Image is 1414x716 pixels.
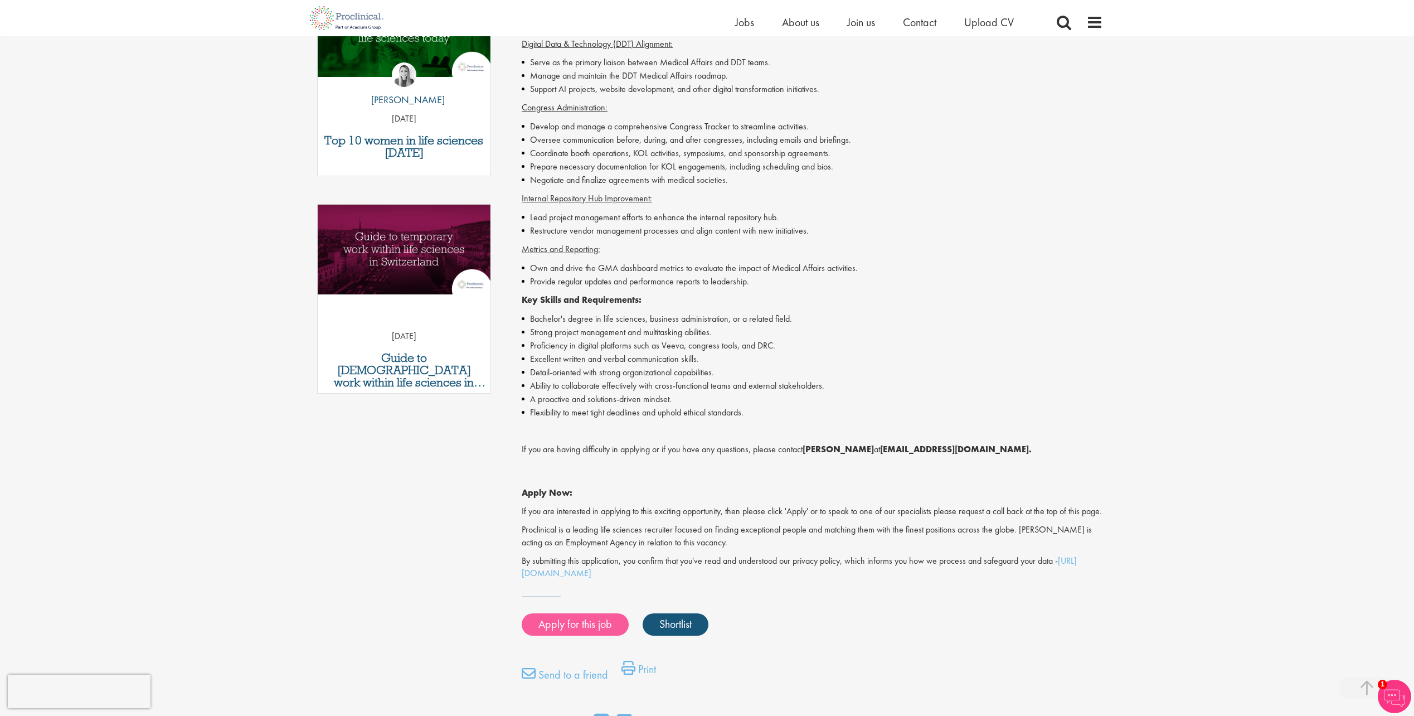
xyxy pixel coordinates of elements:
span: Congress Administration: [522,101,608,113]
img: Chatbot [1378,680,1411,713]
a: Join us [847,15,875,30]
li: Lead project management efforts to enhance the internal repository hub. [522,211,1103,224]
li: Support AI projects, website development, and other digital transformation initiatives. [522,83,1103,96]
p: If you are interested in applying to this exciting opportunity, then please click 'Apply' or to s... [522,505,1103,518]
p: [PERSON_NAME] [363,93,445,107]
span: Digital Data & Technology (DDT) Alignment: [522,38,673,50]
p: Proclinical is a leading life sciences recruiter focused on finding exceptional people and matchi... [522,524,1103,549]
li: Serve as the primary liaison between Medical Affairs and DDT teams. [522,56,1103,69]
li: Own and drive the GMA dashboard metrics to evaluate the impact of Medical Affairs activities. [522,262,1103,275]
strong: [PERSON_NAME] [803,443,874,455]
li: Excellent written and verbal communication skills. [522,352,1103,366]
li: Develop and manage a comprehensive Congress Tracker to streamline activities. [522,120,1103,133]
li: Provide regular updates and performance reports to leadership. [522,275,1103,288]
li: A proactive and solutions-driven mindset. [522,393,1103,406]
a: About us [782,15,819,30]
li: Bachelor's degree in life sciences, business administration, or a related field. [522,312,1103,326]
li: Proficiency in digital platforms such as Veeva, congress tools, and DRC. [522,339,1103,352]
strong: Key Skills and Requirements: [522,294,642,306]
li: Flexibility to meet tight deadlines and uphold ethical standards. [522,406,1103,419]
p: By submitting this application, you confirm that you've read and understood our privacy policy, w... [522,555,1103,580]
strong: Apply Now: [522,487,572,499]
a: Hannah Burke [PERSON_NAME] [363,62,445,113]
li: Prepare necessary documentation for KOL engagements, including scheduling and bios. [522,160,1103,173]
li: Manage and maintain the DDT Medical Affairs roadmap. [522,69,1103,83]
p: [DATE] [318,330,491,343]
a: Shortlist [643,613,708,636]
span: 1 [1378,680,1387,689]
a: Jobs [735,15,754,30]
span: Metrics and Reporting: [522,243,600,255]
strong: [EMAIL_ADDRESS][DOMAIN_NAME]. [880,443,1032,455]
p: [DATE] [318,113,491,125]
a: [URL][DOMAIN_NAME] [522,555,1077,579]
a: Link to a post [318,205,491,303]
li: Detail-oriented with strong organizational capabilities. [522,366,1103,379]
a: Upload CV [964,15,1014,30]
p: If you are having difficulty in applying or if you have any questions, please contact at [522,443,1103,456]
a: Apply for this job [522,613,629,636]
li: Oversee communication before, during, and after congresses, including emails and briefings. [522,133,1103,147]
iframe: reCAPTCHA [8,675,150,708]
img: Hannah Burke [392,62,416,87]
a: Print [621,661,656,683]
li: Ability to collaborate effectively with cross-functional teams and external stakeholders. [522,379,1103,393]
span: Internal Repository Hub Improvement: [522,192,652,204]
a: Guide to [DEMOGRAPHIC_DATA] work within life sciences in [GEOGRAPHIC_DATA] [323,352,485,389]
li: Negotiate and finalize agreements with medical societies. [522,173,1103,187]
a: Top 10 women in life sciences [DATE] [323,134,485,159]
a: Send to a friend [522,666,608,689]
li: Coordinate booth operations, KOL activities, symposiums, and sponsorship agreements. [522,147,1103,160]
li: Strong project management and multitasking abilities. [522,326,1103,339]
li: Restructure vendor management processes and align content with new initiatives. [522,224,1103,238]
a: Contact [903,15,936,30]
